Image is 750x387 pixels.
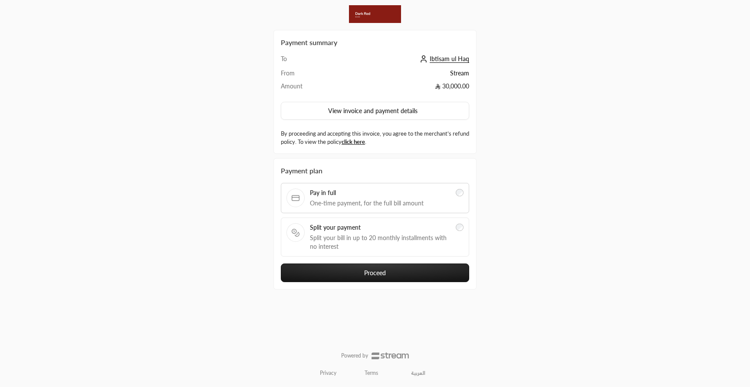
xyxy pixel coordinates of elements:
[281,166,469,176] div: Payment plan
[281,130,469,146] label: By proceeding and accepting this invoice, you agree to the merchant’s refund policy. To view the ...
[430,55,469,63] span: Ibtisam ul Haq
[456,189,464,197] input: Pay in fullOne-time payment, for the full bill amount
[365,370,378,377] a: Terms
[281,263,469,282] button: Proceed
[281,69,336,82] td: From
[456,224,464,231] input: Split your paymentSplit your bill in up to 20 monthly installments with no interest
[281,37,469,48] h2: Payment summary
[349,5,401,23] img: Company Logo
[341,352,368,359] p: Powered by
[281,102,469,120] button: View invoice and payment details
[310,234,451,251] span: Split your bill in up to 20 monthly installments with no interest
[310,199,451,208] span: One-time payment, for the full bill amount
[342,138,365,145] a: click here
[320,370,336,377] a: Privacy
[310,223,451,232] span: Split your payment
[336,69,469,82] td: Stream
[281,82,336,95] td: Amount
[406,366,430,380] a: العربية
[418,55,469,62] a: Ibtisam ul Haq
[310,189,451,197] span: Pay in full
[336,82,469,95] td: 30,000.00
[281,55,336,69] td: To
